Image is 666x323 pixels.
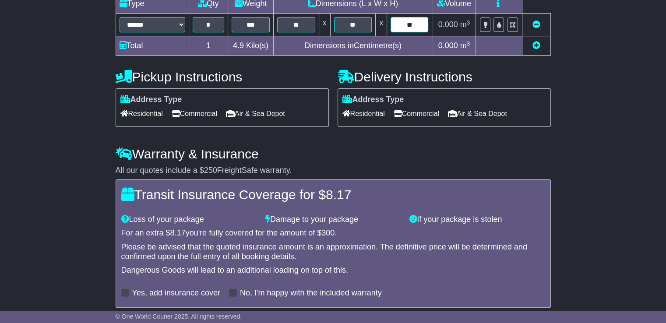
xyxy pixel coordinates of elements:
[321,228,335,237] span: 300
[116,70,329,84] h4: Pickup Instructions
[240,288,382,298] label: No, I'm happy with the included warranty
[438,20,458,29] span: 0.000
[319,14,330,36] td: x
[532,20,540,29] a: Remove this item
[226,107,285,120] span: Air & Sea Depot
[342,107,385,120] span: Residential
[326,187,351,202] span: 8.17
[116,147,551,161] h4: Warranty & Insurance
[117,215,261,225] div: Loss of your package
[116,36,189,56] td: Total
[274,36,432,56] td: Dimensions in Centimetre(s)
[132,288,220,298] label: Yes, add insurance cover
[261,215,405,225] div: Damage to your package
[467,40,470,47] sup: 3
[233,41,244,50] span: 4.9
[120,95,182,105] label: Address Type
[338,70,551,84] h4: Delivery Instructions
[189,36,228,56] td: 1
[448,107,507,120] span: Air & Sea Depot
[405,215,549,225] div: If your package is stolen
[121,266,545,275] div: Dangerous Goods will lead to an additional loading on top of this.
[204,166,217,175] span: 250
[467,19,470,26] sup: 3
[228,36,273,56] td: Kilo(s)
[172,107,217,120] span: Commercial
[460,41,470,50] span: m
[376,14,387,36] td: x
[342,95,404,105] label: Address Type
[116,166,551,176] div: All our quotes include a $ FreightSafe warranty.
[394,107,439,120] span: Commercial
[120,107,163,120] span: Residential
[460,20,470,29] span: m
[532,41,540,50] a: Add new item
[438,41,458,50] span: 0.000
[121,228,545,238] div: For an extra $ you're fully covered for the amount of $ .
[116,313,242,320] span: © One World Courier 2025. All rights reserved.
[121,242,545,261] div: Please be advised that the quoted insurance amount is an approximation. The definitive price will...
[170,228,186,237] span: 8.17
[121,187,545,202] h4: Transit Insurance Coverage for $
